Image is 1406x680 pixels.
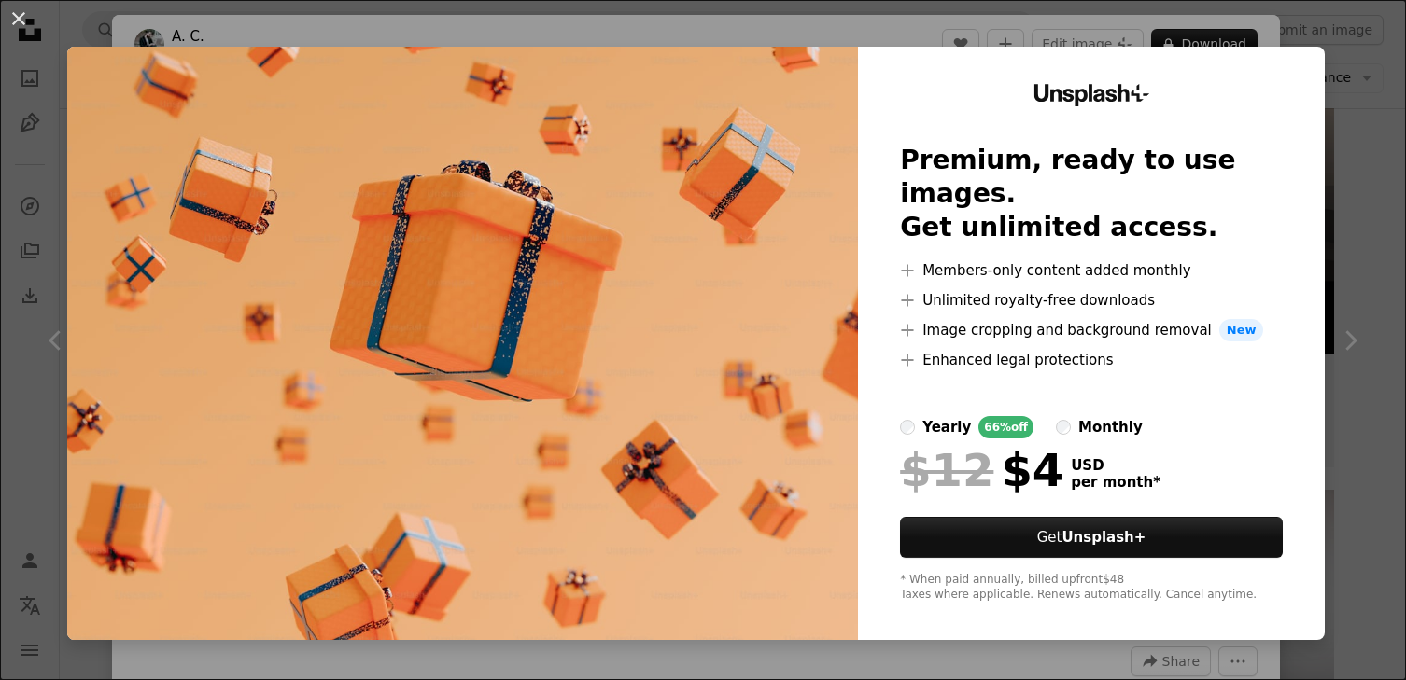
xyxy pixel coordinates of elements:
span: $12 [900,446,993,494]
span: New [1219,319,1264,341]
div: * When paid annually, billed upfront $48 Taxes where applicable. Renews automatically. Cancel any... [900,573,1283,603]
span: per month * [1071,474,1160,491]
li: Image cropping and background removal [900,319,1283,341]
li: Unlimited royalty-free downloads [900,289,1283,312]
span: USD [1071,457,1160,474]
h2: Premium, ready to use images. Get unlimited access. [900,144,1283,244]
input: monthly [1056,420,1071,435]
div: $4 [900,446,1063,494]
div: yearly [922,416,971,438]
div: 66% off [978,416,1033,438]
li: Enhanced legal protections [900,349,1283,371]
li: Members-only content added monthly [900,259,1283,282]
input: yearly66%off [900,420,915,435]
button: GetUnsplash+ [900,517,1283,558]
strong: Unsplash+ [1062,529,1146,546]
div: monthly [1078,416,1143,438]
